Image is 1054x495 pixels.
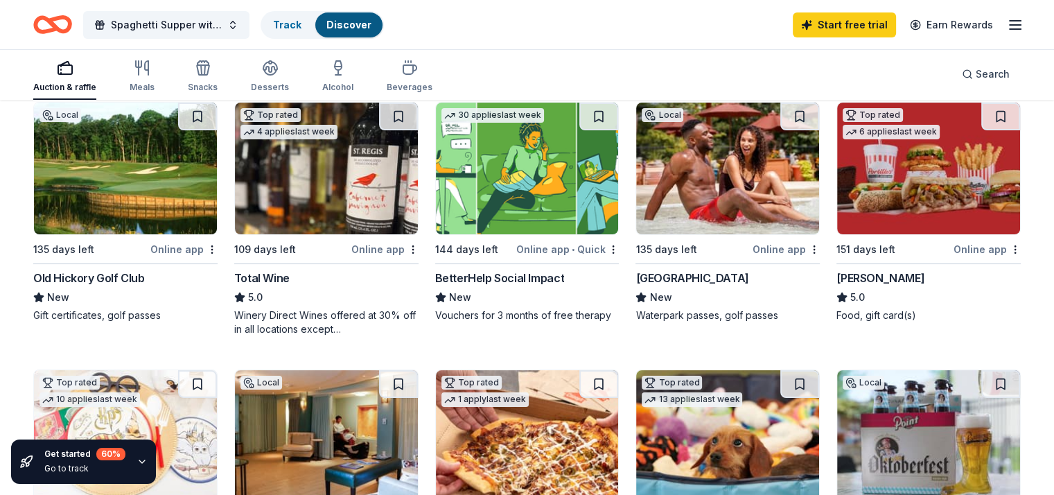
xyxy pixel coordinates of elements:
[836,309,1021,322] div: Food, gift card(s)
[44,448,125,460] div: Get started
[649,289,671,306] span: New
[843,108,903,122] div: Top rated
[33,82,96,93] div: Auction & raffle
[902,12,1001,37] a: Earn Rewards
[234,270,290,286] div: Total Wine
[954,241,1021,258] div: Online app
[234,102,419,336] a: Image for Total WineTop rated4 applieslast week109 days leftOnline appTotal Wine5.0Winery Direct ...
[435,270,564,286] div: BetterHelp Social Impact
[33,8,72,41] a: Home
[635,241,696,258] div: 135 days left
[843,376,884,390] div: Local
[435,102,620,322] a: Image for BetterHelp Social Impact30 applieslast week144 days leftOnline app•QuickBetterHelp Soci...
[234,241,296,258] div: 109 days left
[387,82,432,93] div: Beverages
[976,66,1010,82] span: Search
[33,270,145,286] div: Old Hickory Golf Club
[33,102,218,322] a: Image for Old Hickory Golf ClubLocal135 days leftOnline appOld Hickory Golf ClubNewGift certifica...
[441,108,544,123] div: 30 applies last week
[44,463,125,474] div: Go to track
[34,103,217,234] img: Image for Old Hickory Golf Club
[635,270,748,286] div: [GEOGRAPHIC_DATA]
[235,103,418,234] img: Image for Total Wine
[516,241,619,258] div: Online app Quick
[635,309,820,322] div: Waterpark passes, golf passes
[435,309,620,322] div: Vouchers for 3 months of free therapy
[273,19,301,31] a: Track
[836,241,895,258] div: 151 days left
[96,448,125,460] div: 60 %
[39,376,100,390] div: Top rated
[150,241,218,258] div: Online app
[441,392,529,407] div: 1 apply last week
[261,11,384,39] button: TrackDiscover
[642,392,742,407] div: 13 applies last week
[351,241,419,258] div: Online app
[635,102,820,322] a: Image for Chula Vista ResortLocal135 days leftOnline app[GEOGRAPHIC_DATA]NewWaterpark passes, gol...
[188,54,218,100] button: Snacks
[793,12,896,37] a: Start free trial
[753,241,820,258] div: Online app
[951,60,1021,88] button: Search
[436,103,619,234] img: Image for BetterHelp Social Impact
[240,376,282,390] div: Local
[572,244,574,255] span: •
[322,54,353,100] button: Alcohol
[850,289,865,306] span: 5.0
[642,376,702,390] div: Top rated
[449,289,471,306] span: New
[387,54,432,100] button: Beverages
[251,82,289,93] div: Desserts
[642,108,683,122] div: Local
[188,82,218,93] div: Snacks
[33,54,96,100] button: Auction & raffle
[33,309,218,322] div: Gift certificates, golf passes
[111,17,222,33] span: Spaghetti Supper with Silent Auction
[251,54,289,100] button: Desserts
[39,392,140,407] div: 10 applies last week
[234,309,419,336] div: Winery Direct Wines offered at 30% off in all locations except [GEOGRAPHIC_DATA], [GEOGRAPHIC_DAT...
[836,102,1021,322] a: Image for Portillo'sTop rated6 applieslast week151 days leftOnline app[PERSON_NAME]5.0Food, gift ...
[47,289,69,306] span: New
[636,103,819,234] img: Image for Chula Vista Resort
[843,125,940,139] div: 6 applies last week
[33,241,94,258] div: 135 days left
[326,19,371,31] a: Discover
[837,103,1020,234] img: Image for Portillo's
[240,125,337,139] div: 4 applies last week
[240,108,301,122] div: Top rated
[836,270,924,286] div: [PERSON_NAME]
[130,54,155,100] button: Meals
[39,108,81,122] div: Local
[83,11,249,39] button: Spaghetti Supper with Silent Auction
[435,241,498,258] div: 144 days left
[441,376,502,390] div: Top rated
[130,82,155,93] div: Meals
[322,82,353,93] div: Alcohol
[248,289,263,306] span: 5.0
